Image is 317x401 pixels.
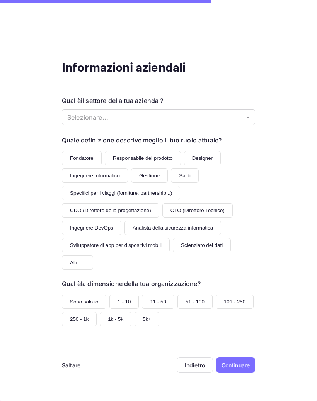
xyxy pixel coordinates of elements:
[62,295,106,309] button: Sono solo io
[181,242,223,248] font: Scienziato dei dati
[143,316,151,322] font: 5k+
[162,203,233,218] button: CTO (Direttore Tecnico)
[118,299,131,305] font: 1 - 10
[216,295,254,309] button: 101 - 250
[100,312,131,326] button: 1k - 5k
[70,260,85,266] font: Altro...
[62,60,186,76] font: Informazioni aziendali
[124,221,221,235] button: Analista della sicurezza informatica
[139,173,160,178] font: Gestione
[184,151,221,165] button: Designer
[62,97,81,105] font: Qual è
[171,168,199,183] button: Saldi
[62,151,102,165] button: Fondatore
[70,190,172,196] font: Specifici per i viaggi (forniture, partnership...)
[142,295,174,309] button: 11 - 50
[62,362,80,368] font: Saltare
[177,295,213,309] button: 51 - 100
[108,316,123,322] font: 1k - 5k
[70,316,89,322] font: 250 - 1k
[62,136,222,144] font: Quale definizione descrive meglio il tuo ruolo attuale?
[81,280,201,288] font: la dimensione della tua organizzazione?
[222,362,250,368] font: Continuare
[170,207,225,213] font: CTO (Direttore Tecnico)
[62,109,255,125] div: Senza etichetta
[70,155,94,161] font: Fondatore
[67,113,108,121] font: Selezionare...
[135,312,159,326] button: 5k+
[173,238,231,252] button: Scienziato dei dati
[62,203,159,218] button: CDO (Direttore della progettazione)
[62,221,121,235] button: Ingegnere DevOps
[133,225,213,231] font: Analista della sicurezza informatica
[62,255,93,270] button: Altro...
[150,299,166,305] font: 11 - 50
[70,242,162,248] font: Sviluppatore di app per dispositivi mobili
[70,225,113,231] font: Ingegnere DevOps
[70,299,98,305] font: Sono solo io
[70,207,151,213] font: CDO (Direttore della progettazione)
[192,155,213,161] font: Designer
[62,238,170,252] button: Sviluppatore di app per dispositivi mobili
[105,151,181,165] button: Responsabile del prodotto
[179,173,191,178] font: Saldi
[62,186,180,200] button: Specifici per i viaggi (forniture, partnership...)
[109,295,139,309] button: 1 - 10
[185,362,205,368] font: Indietro
[62,280,81,288] font: Qual è
[81,97,164,105] font: il settore della tua azienda ?
[224,299,245,305] font: 101 - 250
[70,173,120,178] font: Ingegnere informatico
[131,168,168,183] button: Gestione
[62,168,128,183] button: Ingegnere informatico
[186,299,205,305] font: 51 - 100
[62,312,97,326] button: 250 - 1k
[113,155,173,161] font: Responsabile del prodotto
